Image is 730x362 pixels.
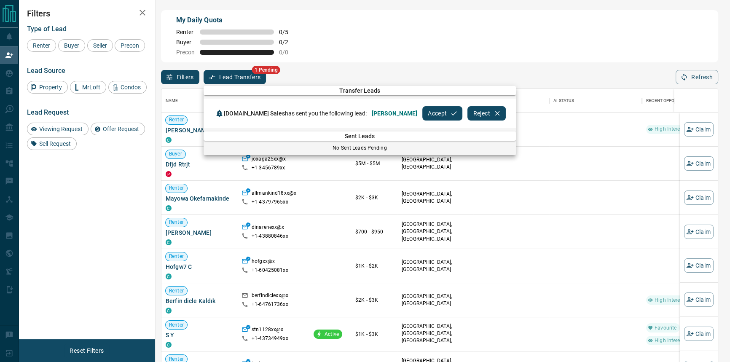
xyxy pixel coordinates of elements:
[422,106,462,121] button: Accept
[224,110,367,117] span: has sent you the following lead:
[204,144,516,152] p: No Sent Leads Pending
[467,106,505,121] button: Reject
[204,133,516,139] span: Sent Leads
[224,110,285,117] span: [DOMAIN_NAME] Sales
[204,87,516,94] span: Transfer Leads
[372,110,417,117] span: [PERSON_NAME]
